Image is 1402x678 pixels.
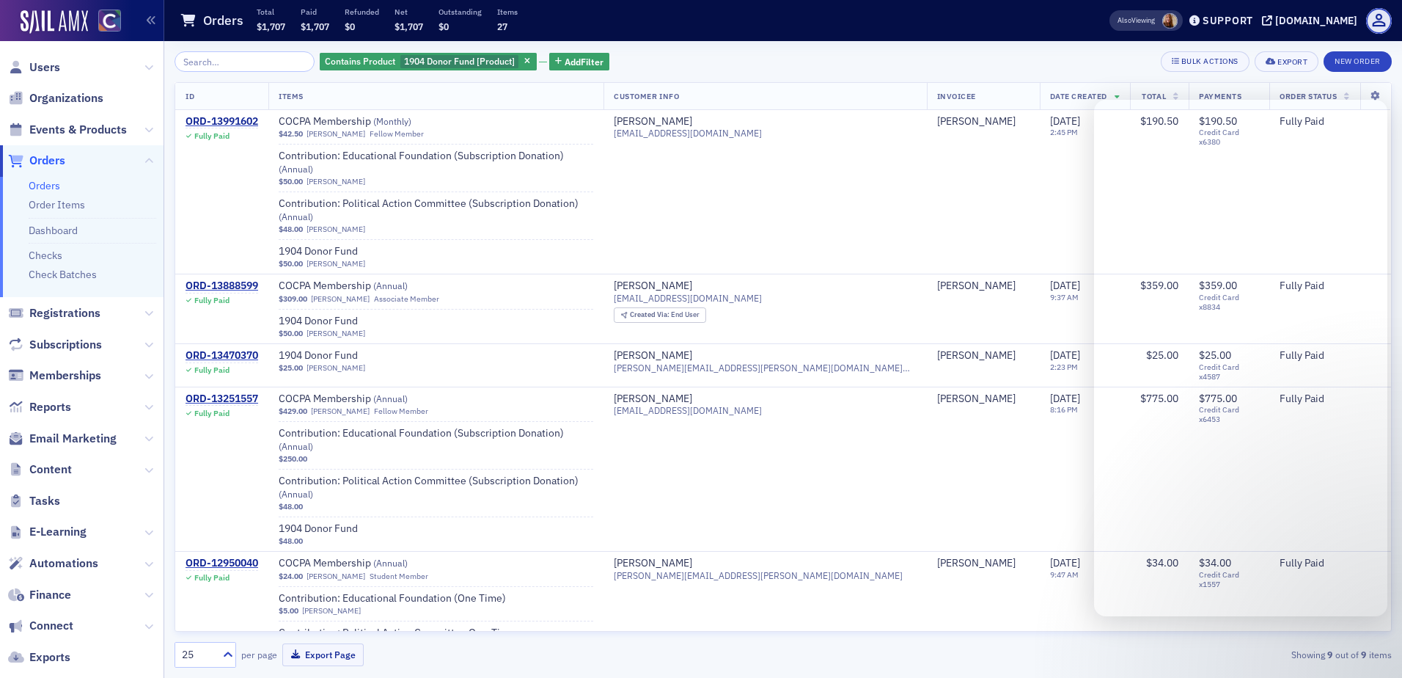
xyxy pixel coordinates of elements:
[301,21,329,32] span: $1,707
[8,59,60,76] a: Users
[175,51,315,72] input: Search…
[279,315,463,328] a: 1904 Donor Fund
[279,393,463,406] a: COCPA Membership (Annual)
[8,431,117,447] a: Email Marketing
[279,91,304,101] span: Items
[279,522,463,536] a: 1904 Donor Fund
[565,55,603,68] span: Add Filter
[1161,51,1249,72] button: Bulk Actions
[1094,100,1387,616] iframe: Intercom live chat
[1050,114,1080,128] span: [DATE]
[497,7,518,17] p: Items
[374,407,428,416] div: Fellow Member
[194,365,230,375] div: Fully Paid
[370,572,428,581] div: Student Member
[1142,91,1166,101] span: Total
[279,225,303,234] span: $48.00
[29,524,87,540] span: E-Learning
[279,129,303,139] span: $42.50
[279,454,307,464] span: $250.00
[29,179,60,192] a: Orders
[307,129,365,139] a: [PERSON_NAME]
[1117,15,1131,25] div: Also
[1366,8,1392,34] span: Profile
[257,7,285,17] p: Total
[29,431,117,447] span: Email Marketing
[279,115,463,128] span: COCPA Membership
[186,393,258,406] a: ORD-13251557
[8,399,71,415] a: Reports
[307,329,365,338] a: [PERSON_NAME]
[182,647,214,663] div: 25
[29,649,70,666] span: Exports
[279,294,307,304] span: $309.00
[194,296,230,305] div: Fully Paid
[279,150,593,175] span: Contribution: Educational Foundation (Subscription Donation)
[29,337,102,353] span: Subscriptions
[1050,362,1078,372] time: 2:23 PM
[307,177,365,186] a: [PERSON_NAME]
[8,368,101,384] a: Memberships
[29,555,98,572] span: Automations
[279,440,313,452] span: ( Annual )
[203,12,243,29] h1: Orders
[186,115,258,128] div: ORD-13991602
[279,280,463,293] span: COCPA Membership
[614,349,692,362] div: [PERSON_NAME]
[937,280,1016,293] div: [PERSON_NAME]
[614,393,692,406] div: [PERSON_NAME]
[614,128,762,139] span: [EMAIL_ADDRESS][DOMAIN_NAME]
[373,280,408,291] span: ( Annual )
[194,131,230,141] div: Fully Paid
[29,153,65,169] span: Orders
[29,224,78,237] a: Dashboard
[279,177,303,186] span: $50.00
[29,618,73,634] span: Connect
[1277,58,1307,66] div: Export
[194,409,230,418] div: Fully Paid
[1050,292,1079,302] time: 9:37 AM
[8,90,103,106] a: Organizations
[394,7,423,17] p: Net
[279,592,506,605] span: Contribution: Educational Foundation (One Time)
[614,405,762,416] span: [EMAIL_ADDRESS][DOMAIN_NAME]
[438,7,482,17] p: Outstanding
[614,570,903,581] span: [PERSON_NAME][EMAIL_ADDRESS][PERSON_NAME][DOMAIN_NAME]
[279,488,313,500] span: ( Annual )
[279,363,303,373] span: $25.00
[29,59,60,76] span: Users
[29,587,71,603] span: Finance
[282,644,364,666] button: Export Page
[937,280,1030,293] span: Erik Clarke
[1050,569,1079,580] time: 9:47 AM
[98,10,121,32] img: SailAMX
[438,21,449,32] span: $0
[370,129,424,139] div: Fellow Member
[279,211,313,222] span: ( Annual )
[279,163,313,175] span: ( Annual )
[29,198,85,211] a: Order Items
[614,115,692,128] a: [PERSON_NAME]
[186,91,194,101] span: ID
[1050,127,1078,137] time: 2:45 PM
[373,393,408,404] span: ( Annual )
[8,122,127,138] a: Events & Products
[937,349,1030,362] span: Susan Nitzel
[257,21,285,32] span: $1,707
[279,245,463,258] a: 1904 Donor Fund
[279,259,303,269] span: $50.00
[937,349,1016,362] a: [PERSON_NAME]
[614,280,692,293] a: [PERSON_NAME]
[374,294,439,304] div: Associate Member
[241,648,277,661] label: per page
[1050,279,1080,292] span: [DATE]
[937,393,1016,406] a: [PERSON_NAME]
[279,536,303,546] span: $48.00
[279,427,593,453] span: Contribution: Educational Foundation (Subscription Donation)
[279,115,463,128] a: COCPA Membership (Monthly)
[186,349,258,362] a: ORD-13470370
